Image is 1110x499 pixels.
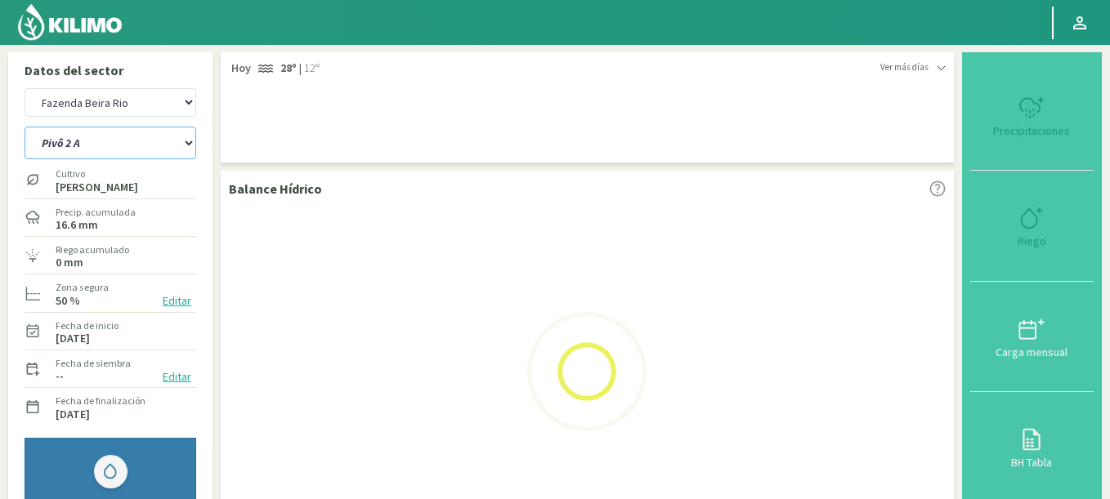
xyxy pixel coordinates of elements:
div: BH Tabla [975,457,1089,468]
p: Balance Hídrico [229,179,322,198]
label: 50 % [56,296,80,306]
img: Kilimo [16,2,123,42]
label: [DATE] [56,409,90,420]
button: Editar [158,368,196,386]
button: Riego [970,171,1094,281]
span: Hoy [229,60,251,77]
label: -- [56,371,64,381]
span: Ver más días [880,60,929,74]
button: Carga mensual [970,282,1094,392]
span: | [299,60,302,77]
img: Loading... [505,290,669,453]
label: [DATE] [56,333,90,344]
label: Fecha de inicio [56,319,119,333]
div: Carga mensual [975,346,1089,358]
label: Precip. acumulada [56,205,136,220]
button: Precipitaciones [970,60,1094,171]
label: Cultivo [56,167,138,181]
span: 12º [302,60,320,77]
label: Zona segura [56,280,109,295]
label: Riego acumulado [56,243,129,257]
label: [PERSON_NAME] [56,182,138,193]
label: Fecha de finalización [56,394,145,408]
div: Precipitaciones [975,125,1089,136]
label: Fecha de siembra [56,356,131,371]
label: 16.6 mm [56,220,98,230]
p: Datos del sector [25,60,196,80]
button: Editar [158,292,196,310]
div: Riego [975,235,1089,247]
strong: 28º [280,60,297,75]
label: 0 mm [56,257,83,268]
